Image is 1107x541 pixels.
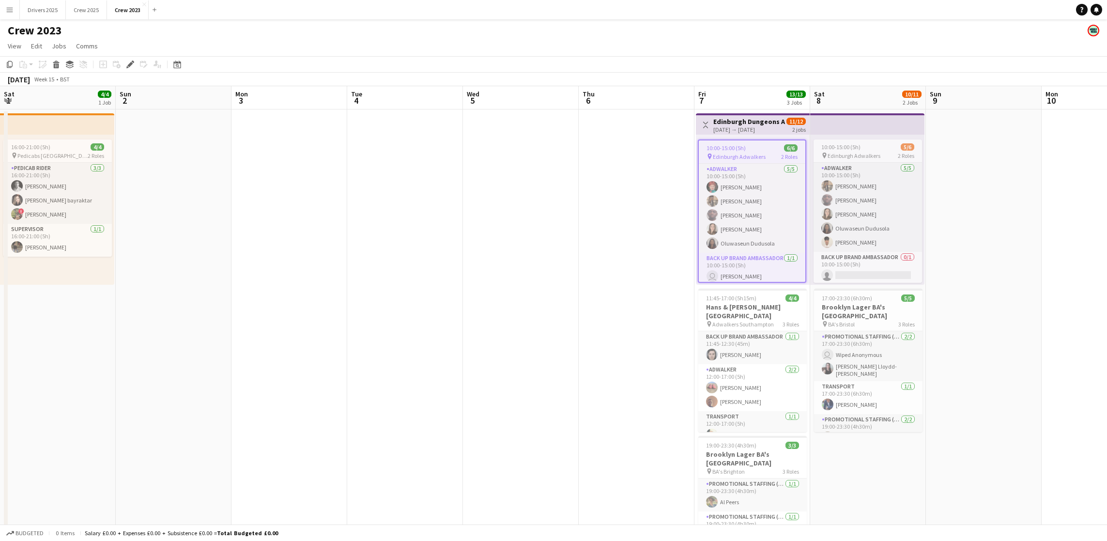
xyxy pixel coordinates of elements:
app-user-avatar: Claire Stewart [1088,25,1099,36]
button: Crew 2023 [107,0,149,19]
div: 1 Job [98,99,111,106]
span: Sat [4,90,15,98]
span: Fri [698,90,706,98]
app-card-role: Adwalker5/510:00-15:00 (5h)[PERSON_NAME][PERSON_NAME][PERSON_NAME]Oluwaseun Dudusola[PERSON_NAME] [814,163,922,252]
app-card-role: Supervisor1/116:00-21:00 (5h)[PERSON_NAME] [3,224,112,257]
h3: Brooklyn Lager BA's [GEOGRAPHIC_DATA] [814,303,922,320]
app-card-role: Back Up Brand Ambassador0/110:00-15:00 (5h) [814,252,922,285]
app-job-card: 10:00-15:00 (5h)5/6 Edinburgh Adwalkers2 RolesAdwalker5/510:00-15:00 (5h)[PERSON_NAME][PERSON_NAM... [814,139,922,283]
span: Tue [351,90,362,98]
span: 2 Roles [781,153,798,160]
span: Sun [120,90,131,98]
span: BA's Bristol [828,321,855,328]
span: 2 [118,95,131,106]
span: 1 [2,95,15,106]
span: 3 Roles [783,468,799,475]
span: Mon [1045,90,1058,98]
app-card-role: Transport1/112:00-17:00 (5h)Z Afram [698,411,807,444]
span: 6 [581,95,595,106]
span: 3 Roles [898,321,915,328]
div: [DATE] → [DATE] [713,126,785,133]
div: Salary £0.00 + Expenses £0.00 + Subsistence £0.00 = [85,529,278,537]
span: 4/4 [785,294,799,302]
span: 13/13 [786,91,806,98]
span: Total Budgeted £0.00 [217,529,278,537]
app-job-card: 17:00-23:30 (6h30m)5/5Brooklyn Lager BA's [GEOGRAPHIC_DATA] BA's Bristol3 RolesPromotional Staffi... [814,289,922,432]
h1: Crew 2023 [8,23,62,38]
span: 3 Roles [783,321,799,328]
app-card-role: Promotional Staffing (Brand Ambassadors)2/219:00-23:30 (4h30m) [814,414,922,461]
span: 5/5 [901,294,915,302]
app-card-role: Promotional Staffing (Brand Ambassadors)1/119:00-23:30 (4h30m)Al Peers [698,479,807,511]
span: Mon [235,90,248,98]
app-card-role: Transport1/117:00-23:30 (6h30m)[PERSON_NAME] [814,381,922,414]
span: 11/12 [786,118,806,125]
span: ! [18,208,24,214]
button: Crew 2025 [66,0,107,19]
span: View [8,42,21,50]
app-card-role: Adwalker2/212:00-17:00 (5h)[PERSON_NAME][PERSON_NAME] [698,364,807,411]
span: 9 [928,95,941,106]
span: 0 items [53,529,77,537]
span: Pedicabs [GEOGRAPHIC_DATA] [17,152,88,159]
span: 10 [1044,95,1058,106]
span: 6/6 [784,144,798,152]
app-card-role: Promotional Staffing (Team Leader)2/217:00-23:30 (6h30m) Wiped Anonymous[PERSON_NAME] Lloydd-[PER... [814,331,922,381]
app-job-card: 10:00-15:00 (5h)6/6 Edinburgh Adwalkers2 RolesAdwalker5/510:00-15:00 (5h)[PERSON_NAME][PERSON_NAM... [698,139,806,283]
span: Sat [814,90,825,98]
span: 10:00-15:00 (5h) [707,144,746,152]
h3: Edinburgh Dungeons Adwalkers [713,117,785,126]
span: 19:00-23:30 (4h30m) [706,442,756,449]
span: 4/4 [98,91,111,98]
span: Edinburgh Adwalkers [828,152,880,159]
span: 3/3 [785,442,799,449]
app-card-role: Pedicab Rider3/316:00-21:00 (5h)[PERSON_NAME][PERSON_NAME] bayraktar![PERSON_NAME] [3,163,112,224]
a: Comms [72,40,102,52]
a: Edit [27,40,46,52]
span: 11:45-17:00 (5h15m) [706,294,756,302]
span: 2 Roles [88,152,104,159]
a: Jobs [48,40,70,52]
span: Budgeted [15,530,44,537]
span: 16:00-21:00 (5h) [11,143,50,151]
span: 7 [697,95,706,106]
button: Budgeted [5,528,45,539]
span: Sun [930,90,941,98]
a: View [4,40,25,52]
span: Jobs [52,42,66,50]
span: Comms [76,42,98,50]
span: 10/11 [902,91,922,98]
span: 2 Roles [898,152,914,159]
app-job-card: 11:45-17:00 (5h15m)4/4Hans & [PERSON_NAME] [GEOGRAPHIC_DATA] Adwalkers Southampton3 RolesBack Up ... [698,289,807,432]
button: Drivers 2025 [20,0,66,19]
span: 3 [234,95,248,106]
h3: Hans & [PERSON_NAME] [GEOGRAPHIC_DATA] [698,303,807,320]
span: Wed [467,90,479,98]
span: BA's Brighton [712,468,745,475]
span: 8 [813,95,825,106]
span: 5/6 [901,143,914,151]
div: 2 Jobs [903,99,921,106]
span: 4 [350,95,362,106]
div: 2 jobs [792,125,806,133]
app-card-role: Back Up Brand Ambassador1/111:45-12:30 (45m)[PERSON_NAME] [698,331,807,364]
app-card-role: Back Up Brand Ambassador1/110:00-15:00 (5h) [PERSON_NAME] [699,253,805,286]
span: 5 [465,95,479,106]
span: Week 15 [32,76,56,83]
span: 17:00-23:30 (6h30m) [822,294,872,302]
div: [DATE] [8,75,30,84]
app-card-role: Adwalker5/510:00-15:00 (5h)[PERSON_NAME][PERSON_NAME][PERSON_NAME][PERSON_NAME]Oluwaseun Dudusola [699,164,805,253]
span: Edinburgh Adwalkers [713,153,766,160]
span: Edit [31,42,42,50]
span: Thu [583,90,595,98]
h3: Brooklyn Lager BA's [GEOGRAPHIC_DATA] [698,450,807,467]
app-job-card: 16:00-21:00 (5h)4/4 Pedicabs [GEOGRAPHIC_DATA]2 RolesPedicab Rider3/316:00-21:00 (5h)[PERSON_NAME... [3,139,112,257]
span: Adwalkers Southampton [712,321,774,328]
span: 4/4 [91,143,104,151]
div: 3 Jobs [787,99,805,106]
